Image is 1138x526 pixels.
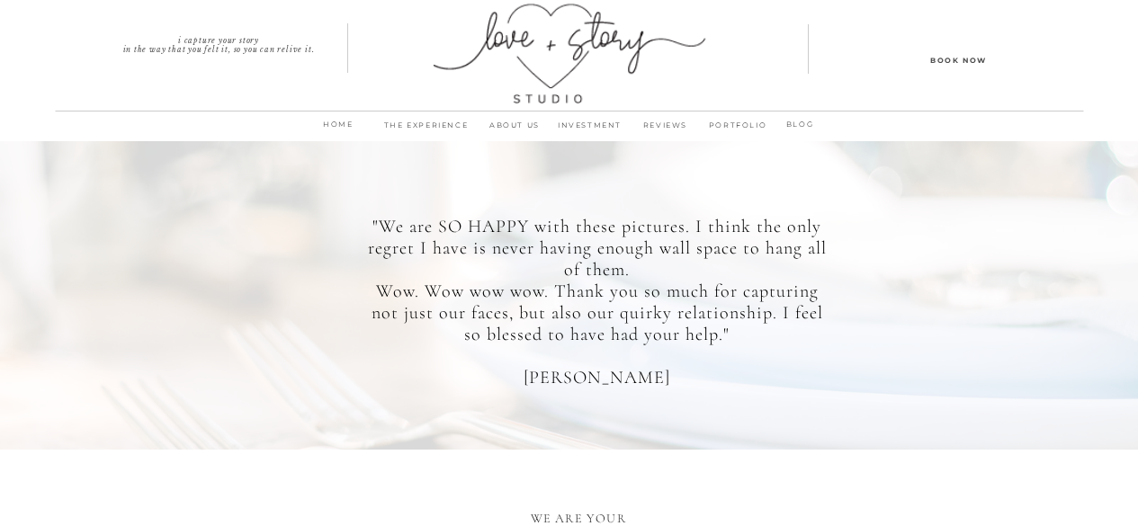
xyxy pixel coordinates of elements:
a: REVIEWS [628,118,703,143]
a: PORTFOLIO [703,118,773,143]
p: "We are SO HAPPY with these pictures. I think the only regret I have is never having enough wall ... [364,216,830,372]
a: INVESTMENT [552,118,628,143]
a: ABOUT us [478,118,552,143]
p: I capture your story in the way that you felt it, so you can relive it. [90,36,348,49]
p: We are your [487,507,671,524]
a: I capture your storyin the way that you felt it, so you can relive it. [90,36,348,49]
a: Book Now [878,53,1040,66]
a: THE EXPERIENCE [375,118,478,143]
a: BLOG [776,117,824,134]
a: home [315,117,363,142]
